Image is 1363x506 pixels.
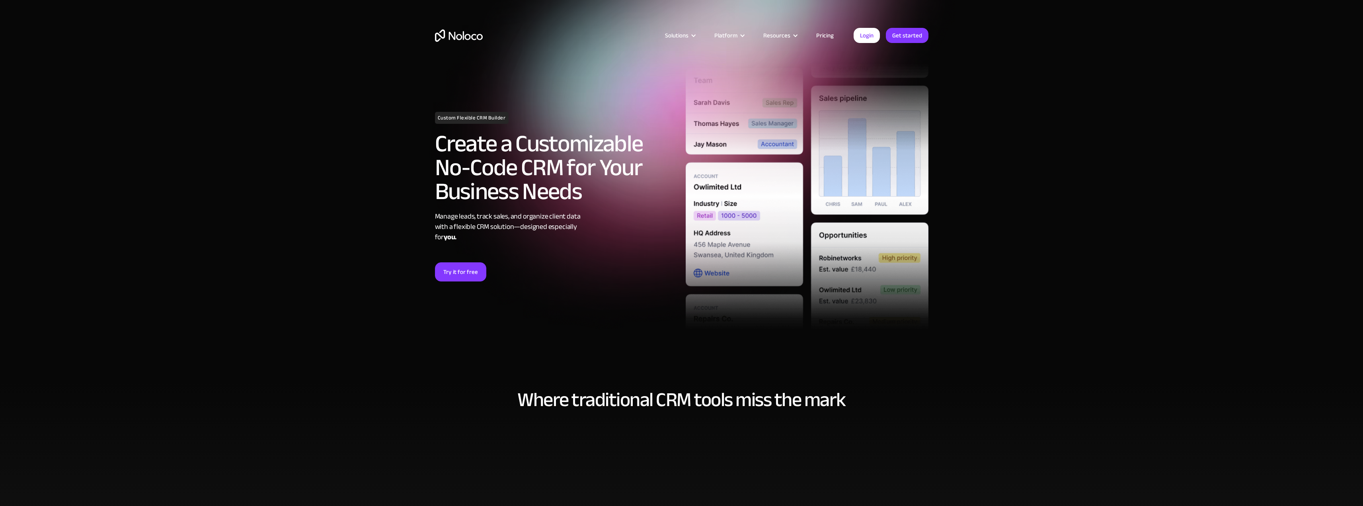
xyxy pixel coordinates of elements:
[665,30,688,41] div: Solutions
[806,30,844,41] a: Pricing
[435,132,678,203] h2: Create a Customizable No-Code CRM for Your Business Needs
[753,30,806,41] div: Resources
[714,30,737,41] div: Platform
[435,211,678,242] div: Manage leads, track sales, and organize client data with a flexible CRM solution—designed especia...
[655,30,704,41] div: Solutions
[444,231,456,244] strong: you.
[763,30,790,41] div: Resources
[435,29,483,42] a: home
[435,112,509,124] h1: Custom Flexible CRM Builder
[704,30,753,41] div: Platform
[435,389,928,410] h2: Where traditional CRM tools miss the mark
[854,28,880,43] a: Login
[435,262,486,281] a: Try it for free
[886,28,928,43] a: Get started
